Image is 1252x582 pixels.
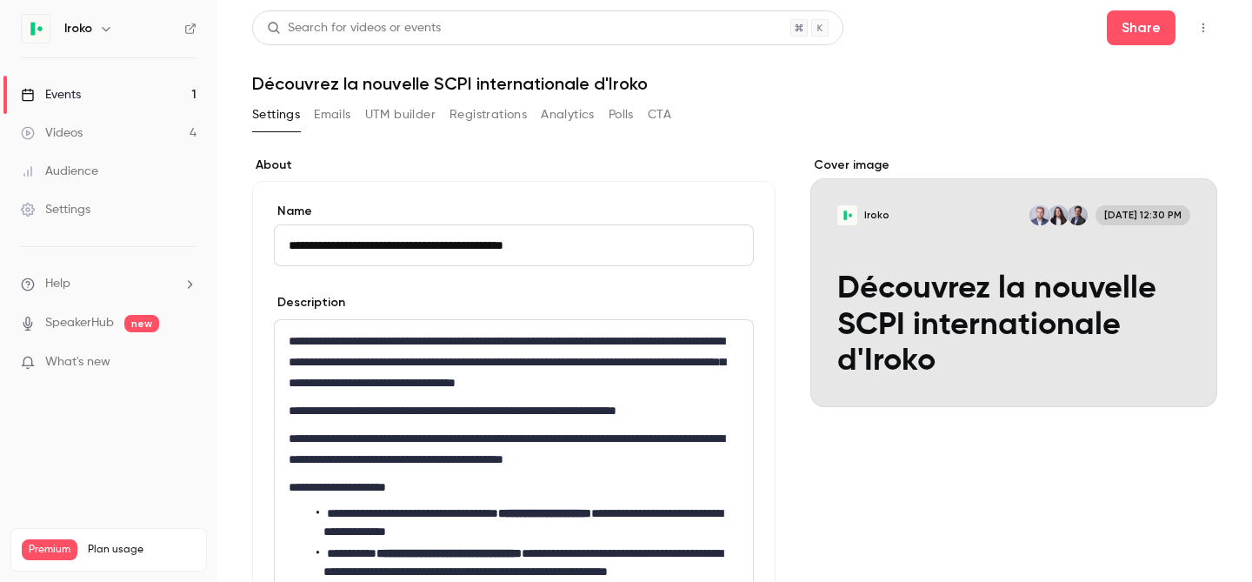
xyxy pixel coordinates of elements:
iframe: Noticeable Trigger [176,355,196,371]
button: CTA [648,101,671,129]
label: Description [274,294,345,311]
span: What's new [45,353,110,371]
div: Audience [21,163,98,180]
h6: Iroko [64,20,92,37]
button: Emails [314,101,350,129]
li: help-dropdown-opener [21,275,196,293]
h1: Découvrez la nouvelle SCPI internationale d'Iroko [252,73,1217,94]
button: Polls [609,101,634,129]
section: Cover image [810,157,1217,407]
span: Help [45,275,70,293]
a: SpeakerHub [45,314,114,332]
span: Premium [22,539,77,560]
div: Events [21,86,81,104]
button: Registrations [450,101,527,129]
label: Cover image [810,157,1217,174]
label: About [252,157,776,174]
label: Name [274,203,754,220]
div: Videos [21,124,83,142]
div: Search for videos or events [267,19,441,37]
div: Settings [21,201,90,218]
button: UTM builder [365,101,436,129]
button: Settings [252,101,300,129]
button: Share [1107,10,1175,45]
img: Iroko [22,15,50,43]
button: Analytics [541,101,595,129]
span: new [124,315,159,332]
span: Plan usage [88,543,196,557]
